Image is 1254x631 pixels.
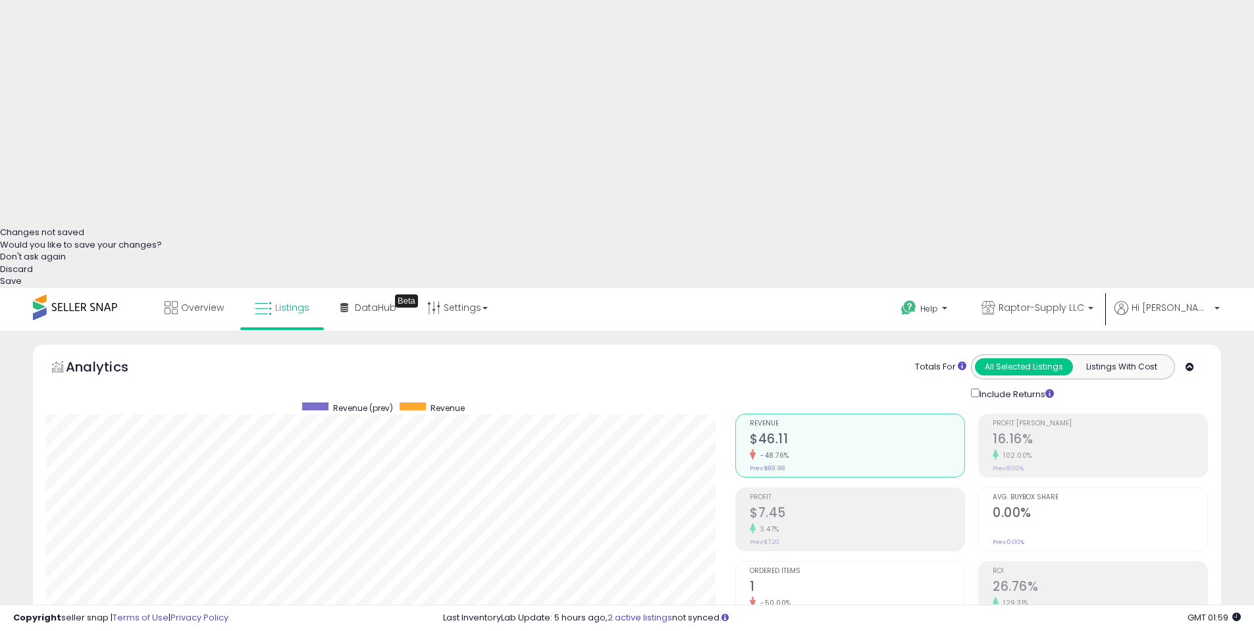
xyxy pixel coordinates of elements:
[920,303,938,314] span: Help
[355,301,396,314] span: DataHub
[999,301,1084,314] span: Raptor-Supply LLC
[1188,611,1241,624] span: 2025-09-12 01:59 GMT
[66,358,154,379] h5: Analytics
[1132,301,1211,314] span: Hi [PERSON_NAME]
[993,494,1207,501] span: Avg. Buybox Share
[901,300,917,316] i: Get Help
[395,294,418,308] div: Tooltip anchor
[993,579,1207,597] h2: 26.76%
[915,361,966,373] div: Totals For
[155,288,234,327] a: Overview
[750,579,964,597] h2: 1
[993,568,1207,575] span: ROI
[13,611,61,624] strong: Copyright
[181,301,224,314] span: Overview
[170,611,228,624] a: Privacy Policy
[1072,358,1170,375] button: Listings With Cost
[993,538,1024,546] small: Prev: 0.00%
[750,464,785,472] small: Prev: $89.98
[972,288,1103,331] a: Raptor-Supply LLC
[999,451,1032,460] small: 102.00%
[750,494,964,501] span: Profit
[750,431,964,449] h2: $46.11
[113,611,169,624] a: Terms of Use
[756,524,779,534] small: 3.47%
[993,420,1207,427] span: Profit [PERSON_NAME]
[13,612,228,624] div: seller snap | |
[417,288,498,327] a: Settings
[330,288,406,327] a: DataHub
[750,538,779,546] small: Prev: $7.20
[961,386,1070,401] div: Include Returns
[1114,301,1220,331] a: Hi [PERSON_NAME]
[443,612,1241,624] div: Last InventoryLab Update: 5 hours ago, not synced.
[891,290,960,331] a: Help
[975,358,1073,375] button: All Selected Listings
[756,451,789,460] small: -48.76%
[993,505,1207,523] h2: 0.00%
[750,568,964,575] span: Ordered Items
[333,402,393,414] span: Revenue (prev)
[245,288,319,327] a: Listings
[431,402,465,414] span: Revenue
[275,301,309,314] span: Listings
[750,505,964,523] h2: $7.45
[750,420,964,427] span: Revenue
[993,464,1024,472] small: Prev: 8.00%
[608,611,672,624] a: 2 active listings
[993,431,1207,449] h2: 16.16%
